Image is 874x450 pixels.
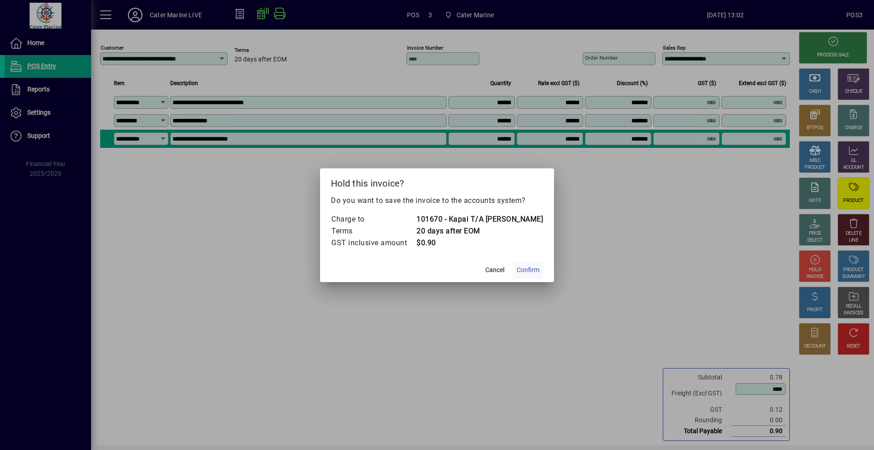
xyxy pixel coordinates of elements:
span: Confirm [517,265,539,275]
td: $0.90 [416,237,543,249]
td: 101670 - Kapai T/A [PERSON_NAME] [416,213,543,225]
td: GST inclusive amount [331,237,416,249]
td: 20 days after EOM [416,225,543,237]
p: Do you want to save the invoice to the accounts system? [331,195,543,206]
button: Cancel [480,262,509,278]
h2: Hold this invoice? [320,168,554,195]
td: Terms [331,225,416,237]
button: Confirm [513,262,543,278]
td: Charge to [331,213,416,225]
span: Cancel [485,265,504,275]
